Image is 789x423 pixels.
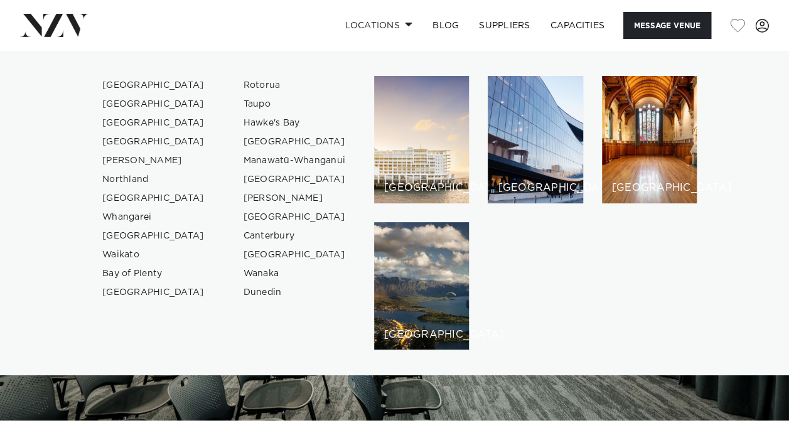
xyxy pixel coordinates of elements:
a: Wanaka [233,264,356,283]
a: Whangarei [92,208,215,227]
a: Manawatū-Whanganui [233,151,356,170]
a: Queenstown venues [GEOGRAPHIC_DATA] [374,222,469,350]
a: [GEOGRAPHIC_DATA] [233,208,356,227]
a: [GEOGRAPHIC_DATA] [92,95,215,114]
a: Locations [335,12,422,39]
a: Taupo [233,95,356,114]
a: [GEOGRAPHIC_DATA] [92,189,215,208]
a: [PERSON_NAME] [233,189,356,208]
a: Dunedin [233,283,356,302]
h6: [GEOGRAPHIC_DATA] [498,183,572,193]
a: [GEOGRAPHIC_DATA] [92,283,215,302]
a: [GEOGRAPHIC_DATA] [233,245,356,264]
a: [PERSON_NAME] [92,151,215,170]
a: [GEOGRAPHIC_DATA] [233,132,356,151]
a: [GEOGRAPHIC_DATA] [92,76,215,95]
a: Auckland venues [GEOGRAPHIC_DATA] [374,76,469,203]
a: [GEOGRAPHIC_DATA] [92,132,215,151]
h6: [GEOGRAPHIC_DATA] [384,183,459,193]
a: Rotorua [233,76,356,95]
a: Waikato [92,245,215,264]
a: Wellington venues [GEOGRAPHIC_DATA] [488,76,582,203]
a: BLOG [422,12,469,39]
a: Christchurch venues [GEOGRAPHIC_DATA] [602,76,697,203]
a: [GEOGRAPHIC_DATA] [92,227,215,245]
a: [GEOGRAPHIC_DATA] [233,170,356,189]
a: [GEOGRAPHIC_DATA] [92,114,215,132]
a: Northland [92,170,215,189]
a: Hawke's Bay [233,114,356,132]
img: nzv-logo.png [20,14,89,36]
a: Canterbury [233,227,356,245]
a: Capacities [540,12,615,39]
h6: [GEOGRAPHIC_DATA] [384,329,459,340]
h6: [GEOGRAPHIC_DATA] [612,183,687,193]
a: Bay of Plenty [92,264,215,283]
button: Message Venue [623,12,711,39]
a: SUPPLIERS [469,12,540,39]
